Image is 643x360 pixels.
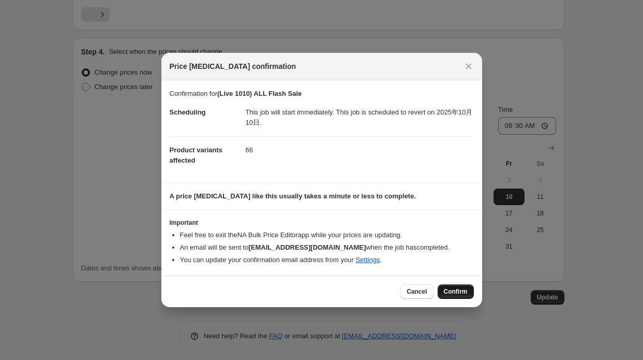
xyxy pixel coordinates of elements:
button: Cancel [400,284,433,299]
li: You can update your confirmation email address from your . [180,255,474,265]
button: Close [461,59,476,74]
li: An email will be sent to when the job has completed . [180,242,474,253]
span: Product variants affected [170,146,223,164]
p: Confirmation for [170,89,474,99]
span: Price [MEDICAL_DATA] confirmation [170,61,296,71]
h3: Important [170,219,474,227]
a: Settings [355,256,380,264]
span: Cancel [407,287,427,296]
b: (Live 1010) ALL Flash Sale [217,90,302,97]
dd: 66 [246,136,474,164]
span: Confirm [444,287,468,296]
b: [EMAIL_ADDRESS][DOMAIN_NAME] [248,243,366,251]
button: Confirm [438,284,474,299]
b: A price [MEDICAL_DATA] like this usually takes a minute or less to complete. [170,192,416,200]
dd: This job will start immediately. This job is scheduled to revert on 2025年10月10日. [246,99,474,136]
li: Feel free to exit the NA Bulk Price Editor app while your prices are updating. [180,230,474,240]
span: Scheduling [170,108,206,116]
